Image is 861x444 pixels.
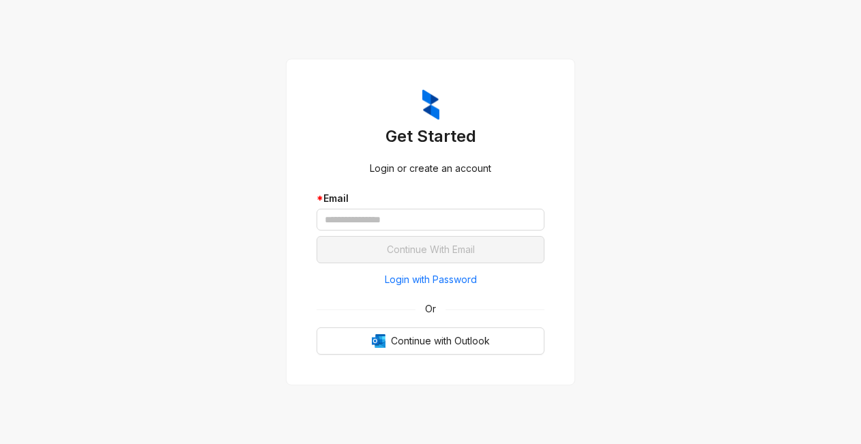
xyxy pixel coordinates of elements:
[415,301,446,316] span: Or
[317,236,544,263] button: Continue With Email
[372,334,385,348] img: Outlook
[317,161,544,176] div: Login or create an account
[385,272,477,287] span: Login with Password
[317,125,544,147] h3: Get Started
[391,334,490,349] span: Continue with Outlook
[317,269,544,291] button: Login with Password
[422,89,439,121] img: ZumaIcon
[317,191,544,206] div: Email
[317,327,544,355] button: OutlookContinue with Outlook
